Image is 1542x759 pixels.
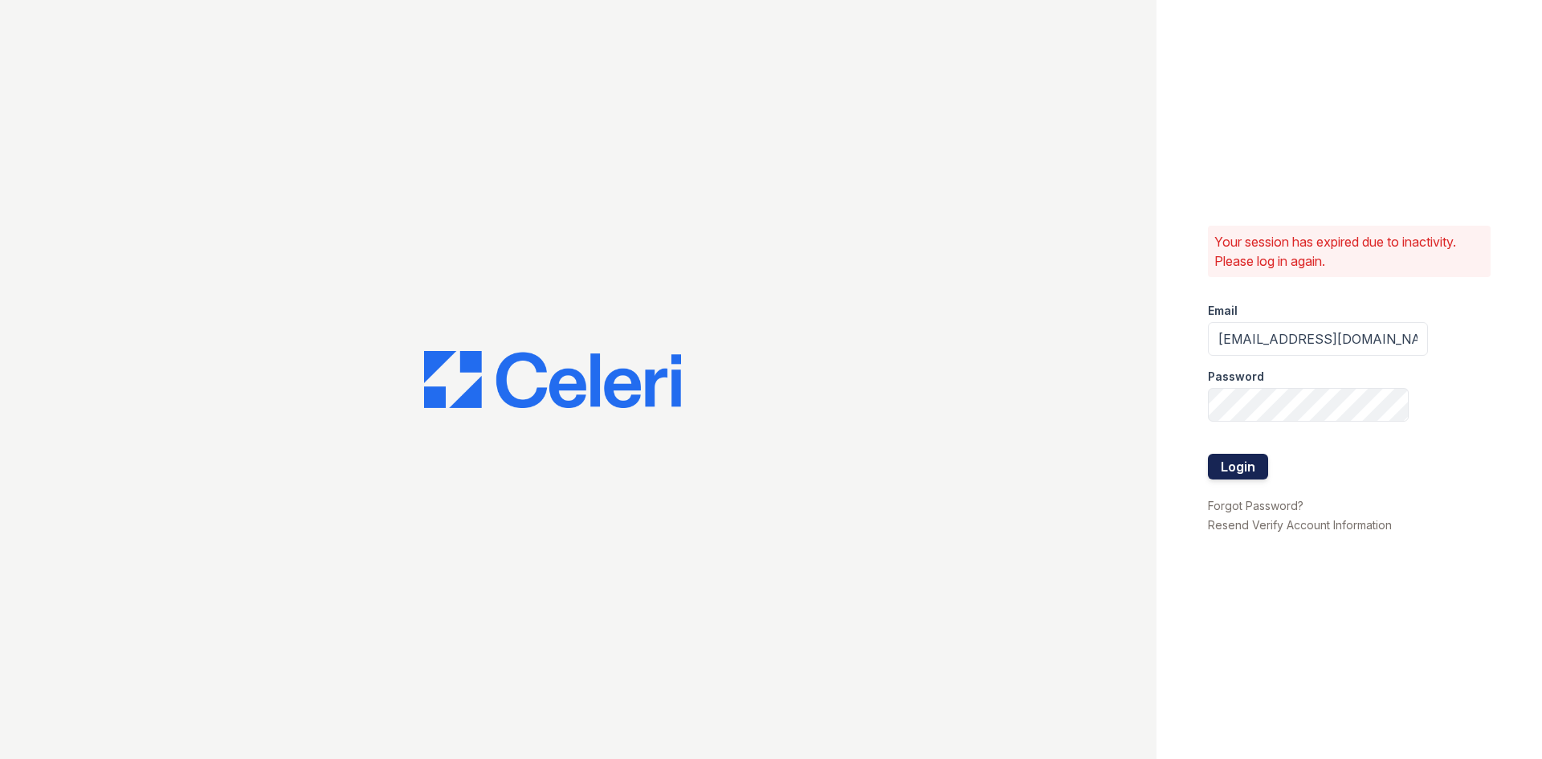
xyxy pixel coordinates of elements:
[1214,232,1484,271] p: Your session has expired due to inactivity. Please log in again.
[1208,303,1238,319] label: Email
[1208,454,1268,479] button: Login
[424,351,681,409] img: CE_Logo_Blue-a8612792a0a2168367f1c8372b55b34899dd931a85d93a1a3d3e32e68fde9ad4.png
[1208,369,1264,385] label: Password
[1208,499,1303,512] a: Forgot Password?
[1208,518,1392,532] a: Resend Verify Account Information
